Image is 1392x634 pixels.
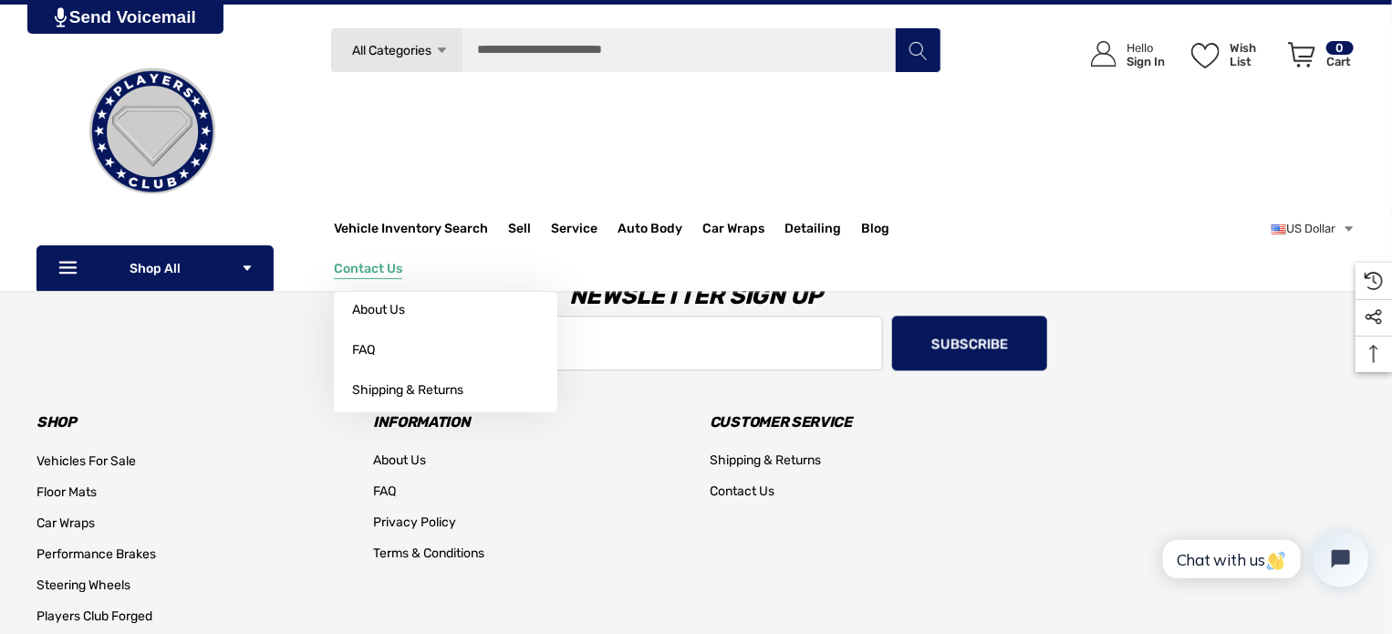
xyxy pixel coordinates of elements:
span: Terms & Conditions [373,546,484,561]
a: About Us [373,445,426,476]
a: Shipping & Returns [710,445,821,476]
a: All Categories Icon Arrow Down Icon Arrow Up [330,27,462,73]
p: Wish List [1230,41,1278,68]
a: Floor Mats [36,477,97,508]
span: Players Club Forged [36,608,152,624]
span: Car Wraps [702,221,764,241]
p: Shop All [36,245,274,291]
span: Sell [508,221,531,241]
a: Players Club Forged [36,601,152,632]
span: Auto Body [618,221,682,241]
a: FAQ [373,476,396,507]
a: Detailing [784,211,861,247]
a: Terms & Conditions [373,538,484,569]
span: FAQ [352,342,375,359]
svg: Social Media [1365,308,1383,327]
a: Blog [861,221,889,241]
a: Sign in [1070,23,1174,86]
span: Service [551,221,597,241]
a: Contact Us [710,476,774,507]
span: Privacy Policy [373,514,456,530]
a: Contact Us [334,261,402,281]
svg: Icon Arrow Down [241,262,254,275]
a: Sell [508,211,551,247]
button: Search [895,27,940,73]
span: Car Wraps [36,515,95,531]
a: Cart with 0 items [1280,23,1356,94]
img: Players Club | Cars For Sale [61,40,244,223]
a: Service [551,211,618,247]
a: Car Wraps [702,211,784,247]
a: Privacy Policy [373,507,456,538]
a: Auto Body [618,211,702,247]
a: Wish List Wish List [1183,23,1280,86]
svg: Top [1356,345,1392,363]
svg: Recently Viewed [1365,272,1383,290]
span: Vehicles For Sale [36,453,136,469]
svg: Wish List [1191,43,1220,68]
svg: Icon Line [57,258,84,279]
button: Subscribe [892,316,1047,370]
iframe: Tidio Chat [1143,516,1384,602]
span: About Us [352,302,405,318]
svg: Icon Arrow Down [435,44,449,57]
a: USD [1272,211,1356,247]
a: Steering Wheels [36,570,130,601]
a: Vehicles For Sale [36,446,136,477]
h3: Customer Service [710,410,1019,435]
span: Shipping & Returns [710,452,821,468]
span: Performance Brakes [36,546,156,562]
svg: Review Your Cart [1288,42,1315,68]
span: Detailing [784,221,841,241]
h3: Newsletter Sign Up [23,269,1369,324]
p: Hello [1127,41,1165,55]
a: Car Wraps [36,508,95,539]
a: Performance Brakes [36,539,156,570]
a: Vehicle Inventory Search [334,221,488,241]
p: 0 [1326,41,1354,55]
span: All Categories [353,43,432,58]
h3: Shop [36,410,346,435]
span: About Us [373,452,426,468]
p: Sign In [1127,55,1165,68]
h3: Information [373,410,682,435]
svg: Icon User Account [1091,41,1117,67]
img: PjwhLS0gR2VuZXJhdG9yOiBHcmF2aXQuaW8gLS0+PHN2ZyB4bWxucz0iaHR0cDovL3d3dy53My5vcmcvMjAwMC9zdmciIHhtb... [55,7,67,27]
span: Shipping & Returns [352,382,463,399]
span: Floor Mats [36,484,97,500]
p: Cart [1326,55,1354,68]
span: Steering Wheels [36,577,130,593]
span: FAQ [373,483,396,499]
span: Contact Us [710,483,774,499]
